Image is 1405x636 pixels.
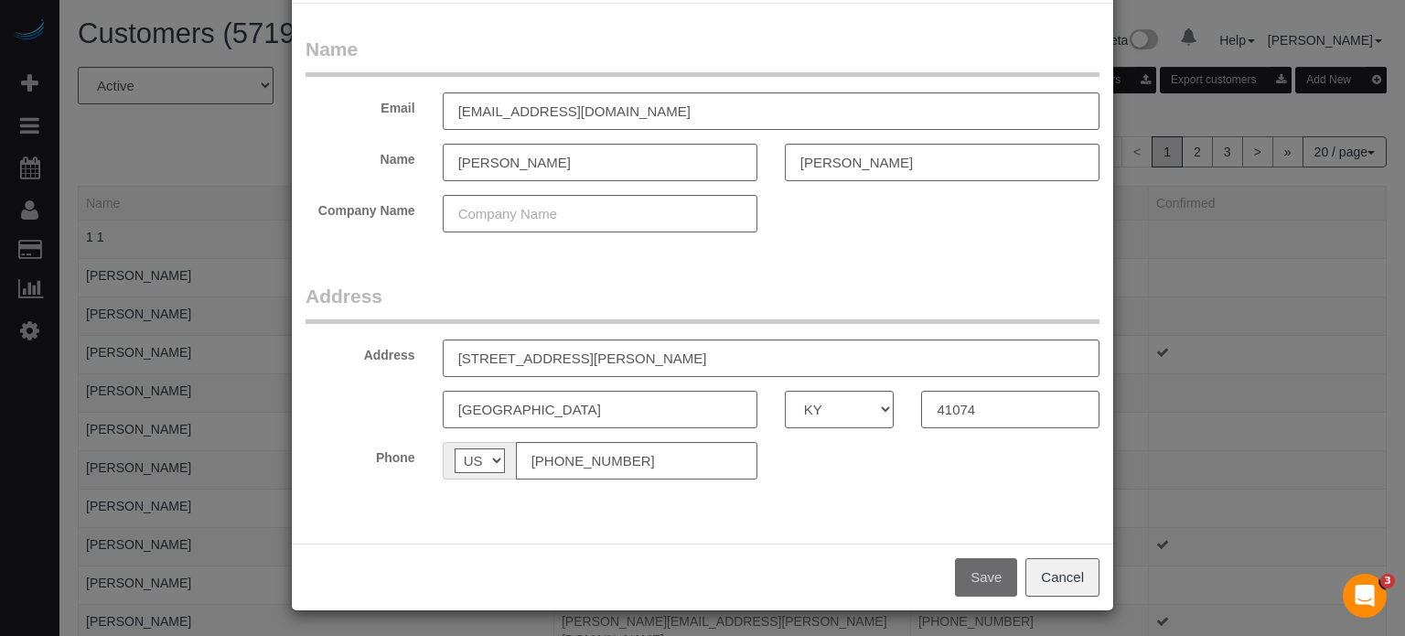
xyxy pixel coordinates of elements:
[443,391,757,428] input: City
[306,36,1099,77] legend: Name
[1380,574,1395,588] span: 3
[516,442,757,480] input: Phone
[292,92,429,117] label: Email
[1025,558,1099,597] button: Cancel
[1343,574,1387,618] iframe: Intercom live chat
[785,144,1099,181] input: Last Name
[443,195,757,232] input: Company Name
[292,442,429,467] label: Phone
[921,391,1099,428] input: Zip Code
[306,283,1099,324] legend: Address
[443,144,757,181] input: First Name
[292,340,429,364] label: Address
[292,195,429,220] label: Company Name
[292,144,429,168] label: Name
